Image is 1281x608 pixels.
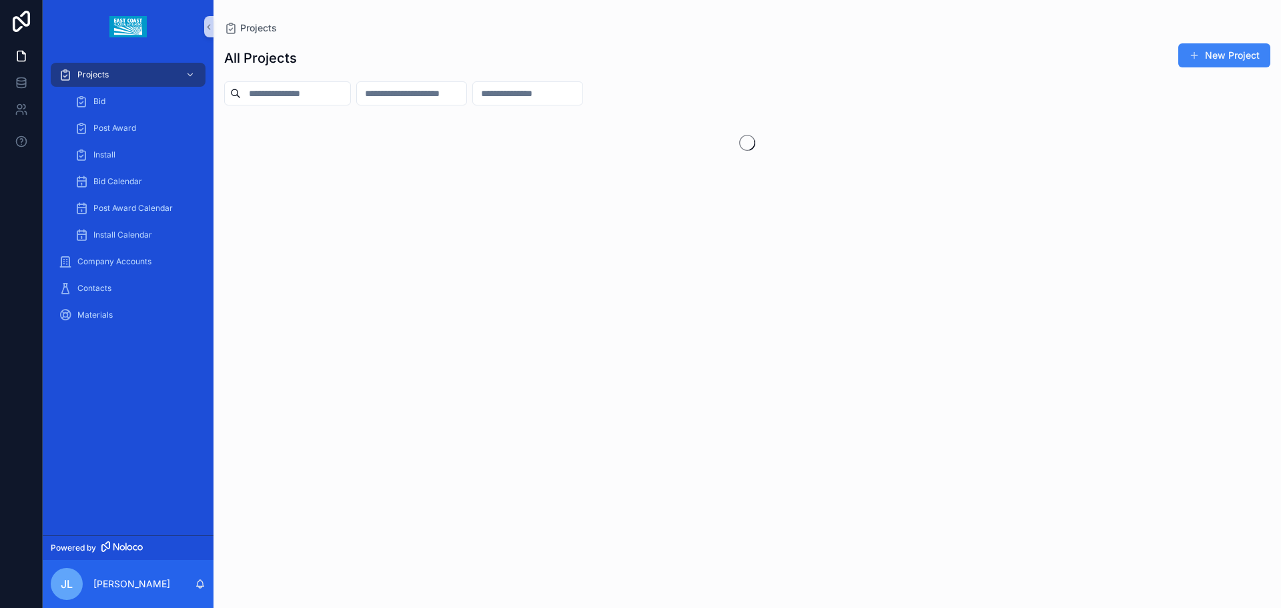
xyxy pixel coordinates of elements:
p: [PERSON_NAME] [93,577,170,591]
a: Bid Calendar [67,170,205,194]
a: Post Award Calendar [67,196,205,220]
button: New Project [1178,43,1270,67]
a: Materials [51,303,205,327]
span: Contacts [77,283,111,294]
span: Company Accounts [77,256,151,267]
span: Projects [240,21,277,35]
span: Projects [77,69,109,80]
span: Bid Calendar [93,176,142,187]
span: Post Award [93,123,136,133]
a: Company Accounts [51,250,205,274]
span: Install [93,149,115,160]
span: Install Calendar [93,230,152,240]
span: Powered by [51,543,96,553]
span: Materials [77,310,113,320]
a: Contacts [51,276,205,300]
img: App logo [109,16,146,37]
a: Bid [67,89,205,113]
a: Install Calendar [67,223,205,247]
h1: All Projects [224,49,297,67]
a: Projects [51,63,205,87]
span: JL [61,576,73,592]
a: Install [67,143,205,167]
a: Post Award [67,116,205,140]
a: Projects [224,21,277,35]
span: Post Award Calendar [93,203,173,214]
span: Bid [93,96,105,107]
a: Powered by [43,535,213,560]
div: scrollable content [43,53,213,344]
